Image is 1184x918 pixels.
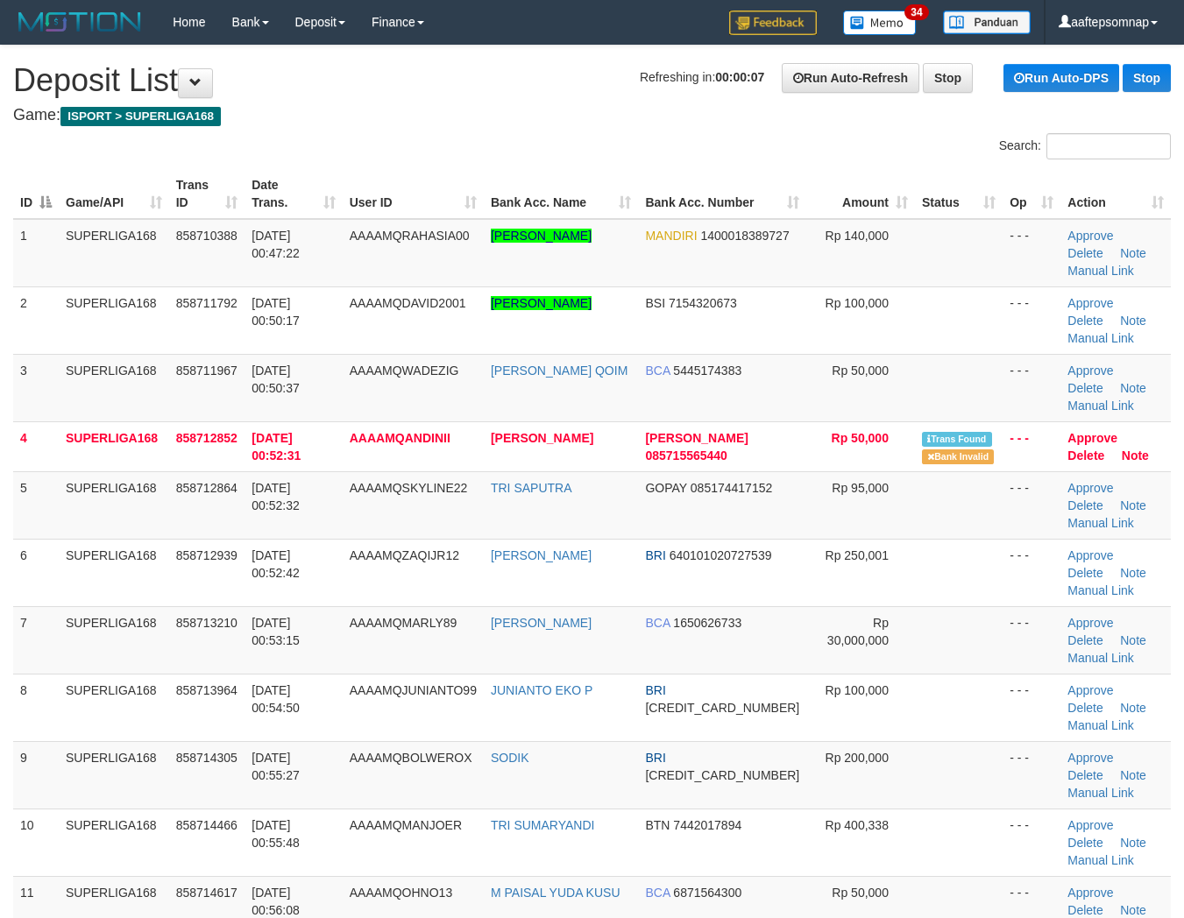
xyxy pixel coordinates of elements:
[13,606,59,674] td: 7
[176,431,238,445] span: 858712852
[350,431,450,445] span: AAAAMQANDINII
[1067,818,1113,832] a: Approve
[491,296,592,310] a: [PERSON_NAME]
[1060,169,1171,219] th: Action: activate to sort column ascending
[1120,768,1146,782] a: Note
[915,169,1003,219] th: Status: activate to sort column ascending
[13,219,59,287] td: 1
[13,9,146,35] img: MOTION_logo.png
[13,107,1171,124] h4: Game:
[922,449,994,464] span: Bank is not match
[832,481,889,495] span: Rp 95,000
[1003,286,1060,354] td: - - -
[1067,616,1113,630] a: Approve
[826,818,889,832] span: Rp 400,338
[1067,751,1113,765] a: Approve
[1120,701,1146,715] a: Note
[1067,886,1113,900] a: Approve
[645,448,727,463] span: Copy 085715565440 to clipboard
[1067,633,1102,647] a: Delete
[645,364,670,378] span: BCA
[350,481,468,495] span: AAAAMQSKYLINE22
[176,481,238,495] span: 858712864
[832,431,889,445] span: Rp 50,000
[176,229,238,243] span: 858710388
[645,481,686,495] span: GOPAY
[1067,836,1102,850] a: Delete
[59,539,169,606] td: SUPERLIGA168
[1067,229,1113,243] a: Approve
[1067,786,1134,800] a: Manual Link
[673,818,741,832] span: Copy 7442017894 to clipboard
[252,818,300,850] span: [DATE] 00:55:48
[1003,354,1060,421] td: - - -
[673,886,741,900] span: Copy 6871564300 to clipboard
[1120,633,1146,647] a: Note
[904,4,928,20] span: 34
[59,741,169,809] td: SUPERLIGA168
[1067,431,1117,445] a: Approve
[350,751,472,765] span: AAAAMQBOLWEROX
[923,63,973,93] a: Stop
[1003,421,1060,471] td: - - -
[59,169,169,219] th: Game/API: activate to sort column ascending
[826,751,889,765] span: Rp 200,000
[826,548,889,562] span: Rp 250,001
[252,683,300,715] span: [DATE] 00:54:50
[1067,481,1113,495] a: Approve
[491,229,592,243] a: [PERSON_NAME]
[252,296,300,328] span: [DATE] 00:50:17
[826,229,889,243] span: Rp 140,000
[252,886,300,917] span: [DATE] 00:56:08
[350,616,457,630] span: AAAAMQMARLY89
[1003,539,1060,606] td: - - -
[491,431,593,445] a: [PERSON_NAME]
[491,683,592,697] a: JUNIANTO EKO P
[645,751,665,765] span: BRI
[13,809,59,876] td: 10
[252,548,300,580] span: [DATE] 00:52:42
[1067,701,1102,715] a: Delete
[1003,606,1060,674] td: - - -
[176,751,238,765] span: 858714305
[1067,853,1134,867] a: Manual Link
[782,63,919,93] a: Run Auto-Refresh
[1120,566,1146,580] a: Note
[176,683,238,697] span: 858713964
[13,741,59,809] td: 9
[1120,314,1146,328] a: Note
[1067,381,1102,395] a: Delete
[640,70,764,84] span: Refreshing in:
[999,133,1171,159] label: Search:
[59,809,169,876] td: SUPERLIGA168
[645,616,670,630] span: BCA
[1067,399,1134,413] a: Manual Link
[1067,364,1113,378] a: Approve
[806,169,915,219] th: Amount: activate to sort column ascending
[645,818,670,832] span: BTN
[484,169,639,219] th: Bank Acc. Name: activate to sort column ascending
[1003,809,1060,876] td: - - -
[826,296,889,310] span: Rp 100,000
[1120,381,1146,395] a: Note
[1067,548,1113,562] a: Approve
[826,683,889,697] span: Rp 100,000
[645,701,799,715] span: Copy 625701023305533 to clipboard
[832,886,889,900] span: Rp 50,000
[350,229,470,243] span: AAAAMQRAHASIA00
[252,481,300,512] span: [DATE] 00:52:32
[1003,64,1119,92] a: Run Auto-DPS
[13,286,59,354] td: 2
[59,471,169,539] td: SUPERLIGA168
[1067,331,1134,345] a: Manual Link
[1067,314,1102,328] a: Delete
[491,616,592,630] a: [PERSON_NAME]
[491,548,592,562] a: [PERSON_NAME]
[670,548,772,562] span: Copy 640101020727539 to clipboard
[176,886,238,900] span: 858714617
[176,616,238,630] span: 858713210
[59,286,169,354] td: SUPERLIGA168
[673,616,741,630] span: Copy 1650626733 to clipboard
[1122,448,1149,463] a: Note
[491,818,595,832] a: TRI SUMARYANDI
